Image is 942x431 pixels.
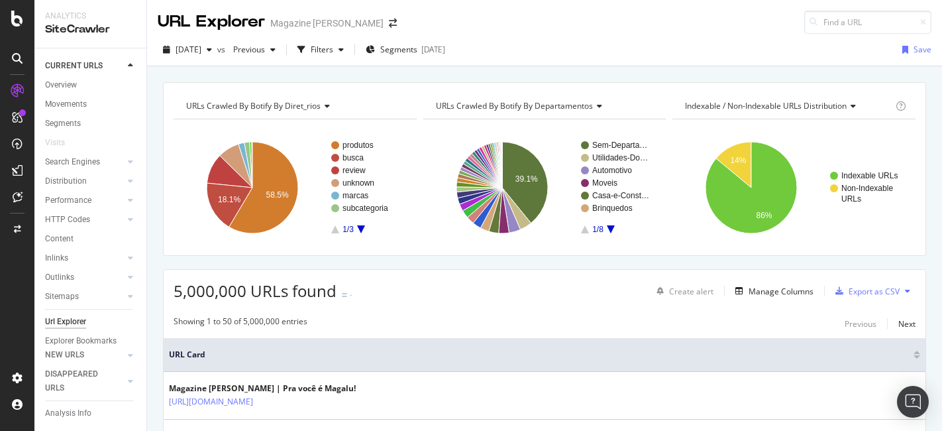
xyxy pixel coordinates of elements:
[45,271,124,284] a: Outlinks
[672,130,912,245] svg: A chart.
[342,141,374,150] text: produtos
[45,315,137,329] a: Url Explorer
[360,39,450,60] button: Segments[DATE]
[45,271,74,284] div: Outlinks
[45,348,84,362] div: NEW URLS
[849,286,900,297] div: Export as CSV
[45,232,137,246] a: Content
[45,155,124,169] a: Search Engines
[174,280,337,302] span: 5,000,000 URLs found
[685,100,847,111] span: Indexable / Non-Indexable URLs distribution
[45,213,124,227] a: HTTP Codes
[342,225,354,234] text: 1/3
[45,348,124,362] a: NEW URLS
[270,17,384,30] div: Magazine [PERSON_NAME]
[45,59,103,73] div: CURRENT URLS
[669,286,713,297] div: Create alert
[174,130,413,245] svg: A chart.
[45,78,137,92] a: Overview
[342,191,368,200] text: marcas
[45,315,86,329] div: Url Explorer
[292,39,349,60] button: Filters
[731,156,747,165] text: 14%
[45,367,112,395] div: DISAPPEARED URLS
[217,44,228,55] span: vs
[174,316,307,332] div: Showing 1 to 50 of 5,000,000 entries
[45,194,124,208] a: Performance
[45,194,91,208] div: Performance
[592,225,603,234] text: 1/8
[592,153,648,162] text: Utilidades-Do…
[592,204,633,213] text: Brinquedos
[897,386,929,418] div: Open Intercom Messenger
[897,39,931,60] button: Save
[749,286,813,297] div: Manage Columns
[342,153,364,162] text: busca
[218,195,240,204] text: 18.1%
[176,44,201,55] span: 2025 Aug. 23rd
[436,100,593,111] span: URLs Crawled By Botify By departamentos
[45,213,90,227] div: HTTP Codes
[592,141,647,150] text: Sem-Departa…
[592,166,632,175] text: Automotivo
[228,44,265,55] span: Previous
[651,280,713,302] button: Create alert
[45,136,65,150] div: Visits
[45,290,124,304] a: Sitemaps
[342,178,374,188] text: unknown
[186,100,321,111] span: URLs Crawled By Botify By diret_rios
[45,136,78,150] a: Visits
[45,251,124,265] a: Inlinks
[311,44,333,55] div: Filters
[158,39,217,60] button: [DATE]
[757,211,772,220] text: 86%
[45,97,87,111] div: Movements
[45,174,124,188] a: Distribution
[45,117,81,131] div: Segments
[45,406,91,420] div: Analysis Info
[389,19,397,28] div: arrow-right-arrow-left
[380,44,417,55] span: Segments
[228,39,281,60] button: Previous
[898,316,916,332] button: Next
[45,406,137,420] a: Analysis Info
[515,174,537,184] text: 39.1%
[841,194,861,204] text: URLs
[342,166,366,175] text: review
[45,97,137,111] a: Movements
[682,95,893,117] h4: Indexable / Non-Indexable URLs Distribution
[342,204,388,213] text: subcategoria
[45,11,136,22] div: Analytics
[898,318,916,330] div: Next
[423,130,662,245] svg: A chart.
[421,44,445,55] div: [DATE]
[45,59,124,73] a: CURRENT URLS
[342,293,347,297] img: Equal
[183,95,405,117] h4: URLs Crawled By Botify By diret_rios
[350,289,352,300] div: -
[45,232,74,246] div: Content
[841,184,893,193] text: Non-Indexable
[169,395,253,408] a: [URL][DOMAIN_NAME]
[45,334,137,348] a: Explorer Bookmarks
[266,190,289,200] text: 58.5%
[169,349,910,361] span: URL Card
[841,171,898,180] text: Indexable URLs
[45,251,68,265] div: Inlinks
[45,22,136,37] div: SiteCrawler
[158,11,265,33] div: URL Explorer
[169,383,356,395] div: Magazine [PERSON_NAME] | Pra você é Magalu!
[433,95,654,117] h4: URLs Crawled By Botify By departamentos
[45,117,137,131] a: Segments
[45,367,124,395] a: DISAPPEARED URLS
[830,280,900,302] button: Export as CSV
[730,283,813,299] button: Manage Columns
[45,290,79,304] div: Sitemaps
[45,334,117,348] div: Explorer Bookmarks
[45,174,87,188] div: Distribution
[592,178,617,188] text: Moveis
[845,316,876,332] button: Previous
